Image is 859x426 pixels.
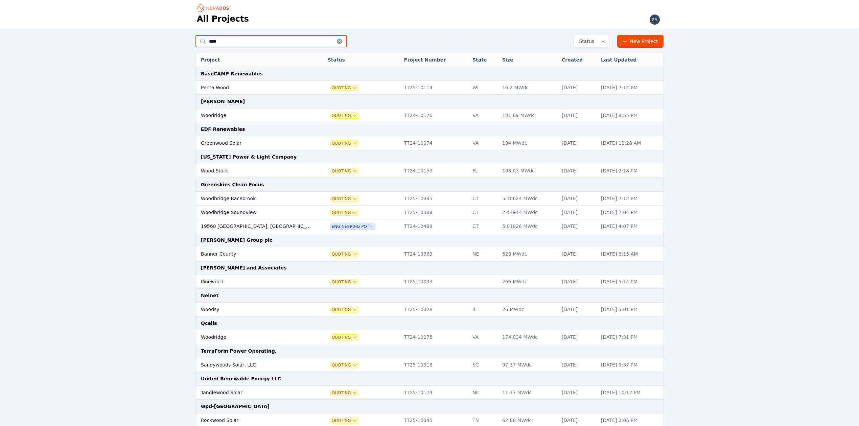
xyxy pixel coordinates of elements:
td: [DATE] [558,358,598,372]
td: [DATE] [558,219,598,233]
img: paul.mcmillan@nevados.solar [649,14,660,25]
button: Quoting [330,168,359,174]
th: Last Updated [598,53,664,67]
td: TT25-10395 [400,192,469,206]
tr: Wood StorkQuotingTT24-10153FL108.03 MWdc[DATE][DATE] 2:18 PM [195,164,664,178]
td: [PERSON_NAME] [195,95,664,109]
tr: Sandywoods Solar, LLCQuotingTT25-10318SC97.37 MWdc[DATE][DATE] 9:57 PM [195,358,664,372]
span: Quoting [330,85,359,91]
h1: All Projects [197,14,249,24]
td: CT [469,192,499,206]
button: Quoting [330,335,359,340]
td: [DATE] [558,386,598,400]
span: Quoting [330,279,359,285]
tr: WoodridgeQuotingTT24-10275VA174.834 MWdc[DATE][DATE] 7:31 PM [195,330,664,344]
button: Status [574,35,609,47]
td: [DATE] 5:14 PM [598,275,664,289]
tr: Woodbridge RacebrookQuotingTT25-10395CT5.10624 MWdc[DATE][DATE] 7:12 PM [195,192,664,206]
button: Quoting [330,362,359,368]
td: [DATE] [558,275,598,289]
td: wpd-[GEOGRAPHIC_DATA] [195,400,664,413]
td: TT24-10074 [400,136,469,150]
td: [DATE] 7:04 PM [598,206,664,219]
td: 26 MWdc [499,303,558,316]
td: VA [469,109,499,122]
td: Woodsy [195,303,315,316]
td: Penta Wood [195,81,315,95]
td: TT24-10488 [400,219,469,233]
span: Quoting [330,141,359,146]
th: Project Number [400,53,469,67]
td: TT24-10176 [400,109,469,122]
td: Woodbridge Soundview [195,206,315,219]
td: WI [469,81,499,95]
span: Quoting [330,418,359,423]
td: CT [469,206,499,219]
span: Status [576,38,594,45]
button: Quoting [330,252,359,257]
td: 108.03 MWdc [499,164,558,178]
tr: WoodridgeQuotingTT24-10176VA181.89 MWdc[DATE][DATE] 8:55 PM [195,109,664,122]
td: [US_STATE] Power & Light Company [195,150,664,164]
tr: Banner CountyQuotingTT24-10363NE520 MWdc[DATE][DATE] 8:15 AM [195,247,664,261]
td: VA [469,136,499,150]
td: Woodbridge Racebrook [195,192,315,206]
button: Quoting [330,196,359,202]
td: 134 MWdc [499,136,558,150]
td: [DATE] 8:55 PM [598,109,664,122]
td: [DATE] 10:12 PM [598,386,664,400]
button: Engineering PO [330,224,375,229]
td: 97.37 MWdc [499,358,558,372]
td: 174.834 MWdc [499,330,558,344]
td: [DATE] [558,206,598,219]
td: TT24-10153 [400,164,469,178]
td: Nelnet [195,289,664,303]
td: TT24-10363 [400,247,469,261]
td: TT25-10318 [400,358,469,372]
span: Quoting [330,210,359,215]
button: Quoting [330,307,359,312]
td: 5.01826 MWdc [499,219,558,233]
tr: Tanglewood SolarQuotingTT25-10174NC11.17 MWdc[DATE][DATE] 10:12 PM [195,386,664,400]
tr: Penta WoodQuotingTT25-10114WI16.2 MWdc[DATE][DATE] 7:14 PM [195,81,664,95]
th: Project [195,53,315,67]
td: 266 MWdc [499,275,558,289]
td: EDF Renewables [195,122,664,136]
nav: Breadcrumb [197,3,233,14]
td: [DATE] [558,330,598,344]
td: NC [469,386,499,400]
td: United Renewable Energy LLC [195,372,664,386]
td: TT25-10388 [400,206,469,219]
td: TT25-10114 [400,81,469,95]
td: 16.2 MWdc [499,81,558,95]
td: CT [469,219,499,233]
td: [DATE] 7:31 PM [598,330,664,344]
td: 520 MWdc [499,247,558,261]
tr: 19568 [GEOGRAPHIC_DATA], [GEOGRAPHIC_DATA] ([GEOGRAPHIC_DATA])Engineering POTT24-10488CT5.01826 M... [195,219,664,233]
td: [DATE] [558,192,598,206]
td: VA [469,330,499,344]
td: [DATE] [558,109,598,122]
td: [DATE] 8:15 AM [598,247,664,261]
tr: PinewoodQuotingTT25-10043266 MWdc[DATE][DATE] 5:14 PM [195,275,664,289]
td: BaseCAMP Renewables [195,67,664,81]
td: SC [469,358,499,372]
tr: Greenwood SolarQuotingTT24-10074VA134 MWdc[DATE][DATE] 12:28 AM [195,136,664,150]
th: Size [499,53,558,67]
td: [DATE] 7:12 PM [598,192,664,206]
button: Quoting [330,390,359,396]
span: Quoting [330,113,359,118]
td: Pinewood [195,275,315,289]
td: [DATE] 5:01 PM [598,303,664,316]
td: Tanglewood Solar [195,386,315,400]
a: New Project [617,35,664,48]
td: TerraForm Power Operating, [195,344,664,358]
